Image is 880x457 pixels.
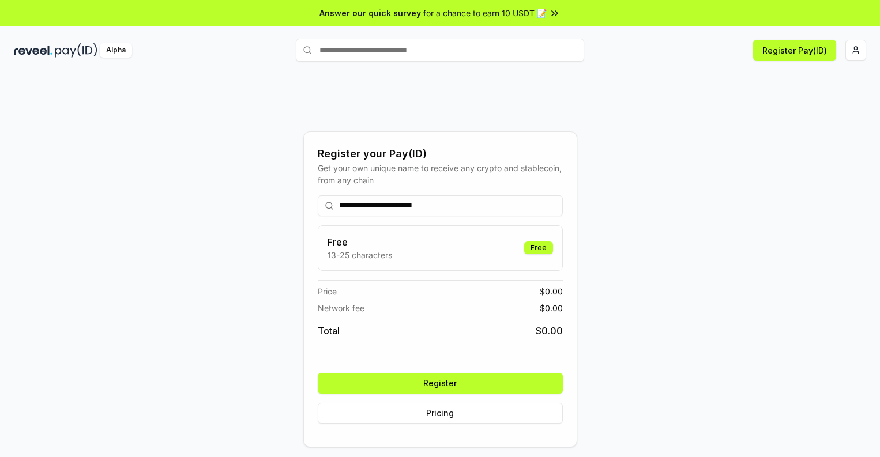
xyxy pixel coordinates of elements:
[318,403,563,424] button: Pricing
[524,241,553,254] div: Free
[319,7,421,19] span: Answer our quick survey
[753,40,836,61] button: Register Pay(ID)
[540,302,563,314] span: $ 0.00
[100,43,132,58] div: Alpha
[318,324,340,338] span: Total
[318,302,364,314] span: Network fee
[55,43,97,58] img: pay_id
[536,324,563,338] span: $ 0.00
[318,373,563,394] button: Register
[318,162,563,186] div: Get your own unique name to receive any crypto and stablecoin, from any chain
[328,235,392,249] h3: Free
[318,285,337,297] span: Price
[328,249,392,261] p: 13-25 characters
[318,146,563,162] div: Register your Pay(ID)
[540,285,563,297] span: $ 0.00
[423,7,547,19] span: for a chance to earn 10 USDT 📝
[14,43,52,58] img: reveel_dark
